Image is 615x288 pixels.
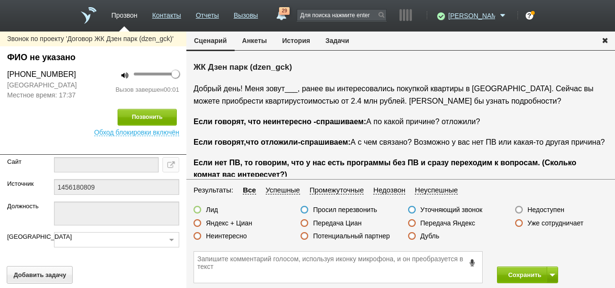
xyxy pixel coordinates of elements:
label: Потенциальный партнер [313,232,389,240]
span: Местное время: 17:37 [7,90,86,100]
span: Обход блокировки включён [94,126,179,136]
label: Сайт [7,157,40,167]
span: [PERSON_NAME] [448,11,495,21]
span: стоимостью от 2.4 млн рублей. [PERSON_NAME] бы узнать подробности? [297,97,561,105]
button: Позвонить [118,109,177,126]
strong: Если говорят,что отложили-спрашиваем: [194,138,351,146]
span: Неуспешные [415,186,458,194]
span: Все [243,186,256,194]
div: [PHONE_NUMBER] [7,69,86,80]
a: [PERSON_NAME] [448,10,508,20]
label: Уже сотрудничает [528,219,583,227]
span: Промежуточные [310,186,364,194]
button: Сценарий [186,32,235,51]
input: Для поиска нажмите enter [297,10,386,21]
a: Отчеты [196,7,219,21]
span: 29 [279,7,290,15]
button: Анкеты [235,32,275,50]
span: 00:01 [163,86,179,93]
span: Если нет ПВ, то говорим, что у нас есть программы без ПВ и сразу переходим к вопросам. (Сколько к... [194,159,576,179]
label: Передача Циан [313,219,361,227]
div: ФИО не указано [7,51,179,64]
span: Добрый день! Меня зовут___, ранее вы интересовались покупкой квартиры в [GEOGRAPHIC_DATA]. Сейчас... [194,85,593,105]
li: Результаты: [194,184,238,196]
a: Вызовы [234,7,258,21]
label: Источник [7,179,40,189]
button: История [275,32,318,50]
button: Задачи [318,32,357,50]
label: Уточняющий звонок [421,205,483,214]
label: Передача Яндекс [421,219,475,227]
div: Вызов завершен [100,85,179,95]
label: Должность [7,202,40,211]
a: На главную [81,7,97,24]
h5: ЖК Дзен парк (dzen_gck) [194,62,608,73]
a: Контакты [152,7,181,21]
label: Просил перезвонить [313,205,377,214]
label: Яндекс + Циан [206,219,252,227]
label: Лид [206,205,218,214]
div: ? [526,12,533,20]
span: [GEOGRAPHIC_DATA] [7,80,86,90]
label: Неинтересно [206,232,247,240]
button: Сохранить [497,267,547,283]
span: Успешные [266,186,300,194]
label: Дубль [421,232,440,240]
span: Недозвон [373,186,405,194]
label: [GEOGRAPHIC_DATA] [7,232,40,242]
label: Недоступен [528,205,564,214]
a: 29 [272,7,290,19]
strong: Если говорят, что неинтересно -спрашиваем: [194,117,366,126]
a: Прозвон [111,7,138,21]
span: А по какой причине? отложили? [194,117,480,126]
button: Добавить задачу [7,266,73,284]
span: А с чем связано? Возможно у вас нет ПВ или какая-то другая причина? [194,138,605,146]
